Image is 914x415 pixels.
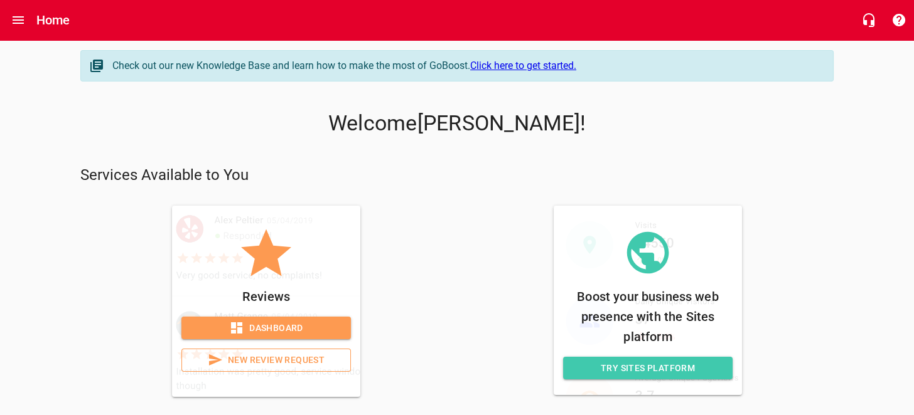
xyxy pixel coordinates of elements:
[192,352,340,368] span: New Review Request
[563,357,733,380] a: Try Sites Platform
[563,286,733,347] p: Boost your business web presence with the Sites platform
[80,165,834,186] p: Services Available to You
[3,5,33,35] button: Open drawer
[181,286,351,307] p: Reviews
[80,111,834,136] p: Welcome [PERSON_NAME] !
[470,60,576,71] a: Click here to get started.
[181,349,351,372] a: New Review Request
[854,5,884,35] button: Live Chat
[181,317,351,340] a: Dashboard
[36,10,70,30] h6: Home
[884,5,914,35] button: Support Portal
[112,58,820,73] div: Check out our new Knowledge Base and learn how to make the most of GoBoost.
[573,360,723,376] span: Try Sites Platform
[191,320,341,336] span: Dashboard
